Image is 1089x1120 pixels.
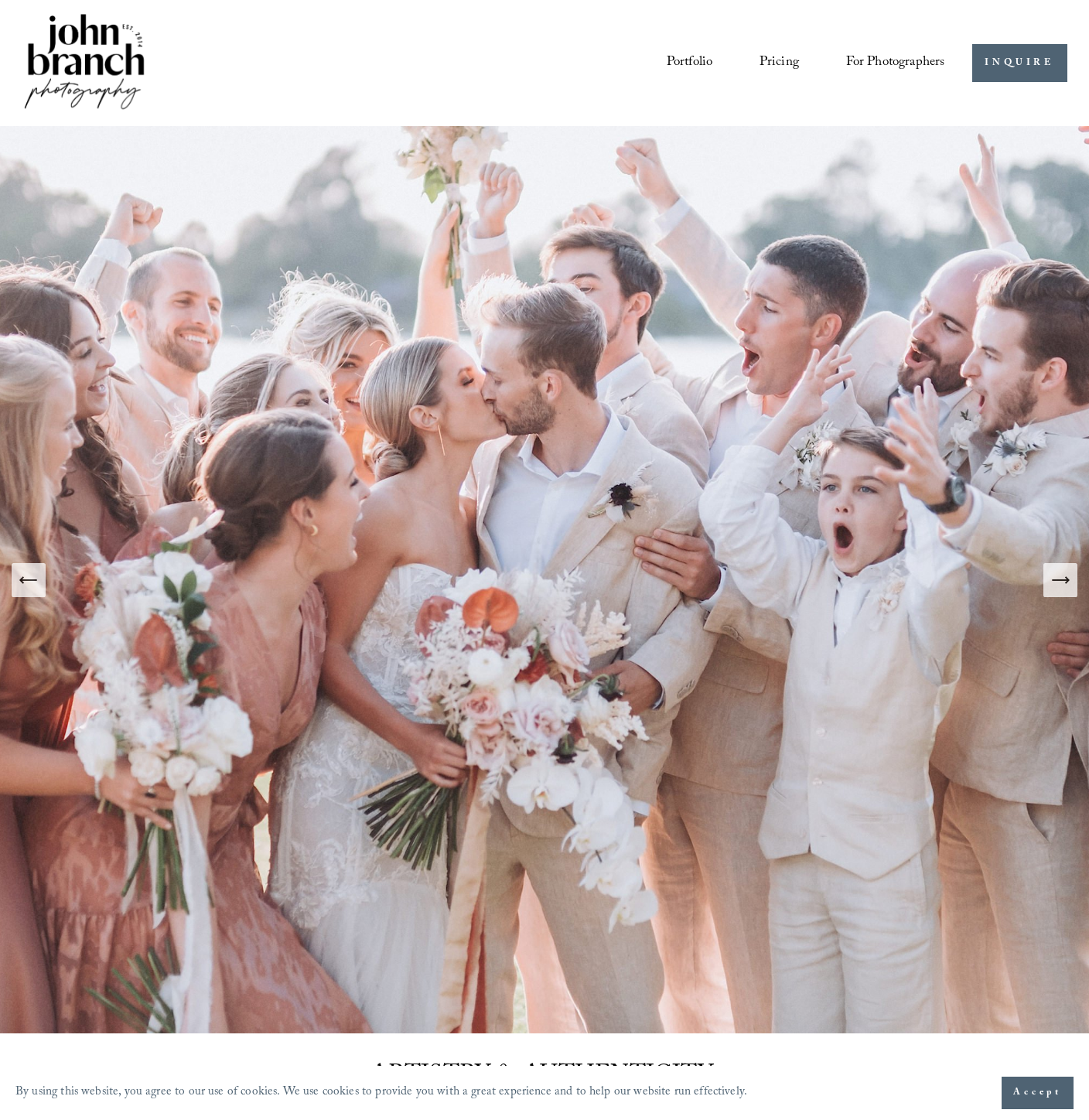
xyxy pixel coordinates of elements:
[12,563,46,597] button: Previous Slide
[1043,563,1077,597] button: Next Slide
[370,1057,714,1097] span: ARTISTRY & AUTHENTICITY
[667,49,713,78] a: Portfolio
[846,50,945,77] span: For Photographers
[972,44,1067,82] a: INQUIRE
[760,49,799,78] a: Pricing
[22,11,147,115] img: John Branch IV Photography
[1002,1077,1074,1109] button: Accept
[1013,1085,1062,1101] span: Accept
[846,49,945,78] a: folder dropdown
[15,1081,747,1105] p: By using this website, you agree to our use of cookies. We use cookies to provide you with a grea...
